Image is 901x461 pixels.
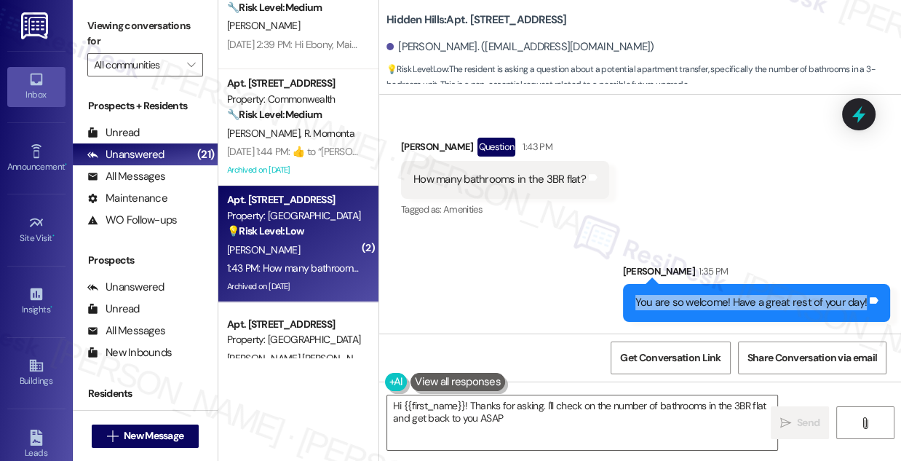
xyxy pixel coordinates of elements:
span: New Message [124,428,183,444]
div: You are so welcome! Have a great rest of your day! [635,295,868,310]
span: Share Conversation via email [747,350,877,366]
div: Question [477,138,516,156]
div: Apt. [STREET_ADDRESS] [227,192,362,208]
span: [PERSON_NAME] [PERSON_NAME] [227,352,379,365]
span: Get Conversation Link [620,350,721,366]
strong: 🔧 Risk Level: Medium [227,1,322,14]
div: Property: [GEOGRAPHIC_DATA] [227,332,362,347]
span: R. Mornonta [304,127,354,140]
div: All Messages [87,323,165,339]
span: [PERSON_NAME] [227,243,300,256]
span: • [52,231,55,241]
span: [PERSON_NAME] [227,127,304,140]
div: New Inbounds [87,345,172,360]
div: Tagged as: [401,199,609,220]
div: Property: Commonwealth [227,92,362,107]
div: Unanswered [87,147,164,162]
textarea: Hi {{first_name}}! Thanks for asking. I'll check on the number of bathrooms in the 3BR flat [387,395,777,450]
i:  [780,417,791,429]
div: Archived on [DATE] [226,277,363,296]
button: Share Conversation via email [738,342,886,374]
span: Amenities [443,203,483,216]
input: All communities [94,53,180,76]
div: Prospects [73,253,218,268]
div: Maintenance [87,191,167,206]
div: 1:43 PM [519,139,552,154]
div: Unread [87,302,140,317]
span: • [50,302,52,312]
i:  [187,59,195,71]
strong: 💡 Risk Level: Low [386,63,448,75]
span: • [65,159,67,170]
div: 1:35 PM [695,264,728,279]
div: (21) [194,143,218,166]
span: Send [797,415,819,430]
div: Archived on [DATE] [226,161,363,179]
strong: 🔧 Risk Level: Medium [227,108,322,121]
span: : The resident is asking a question about a potential apartment transfer, specifically the number... [386,62,901,93]
a: Site Visit • [7,210,66,250]
strong: 💡 Risk Level: Low [227,224,304,237]
div: Apt. [STREET_ADDRESS] [227,317,362,332]
div: [PERSON_NAME] [401,138,609,161]
div: 1:43 PM: How many bathrooms in the 3BR flat? [227,261,421,275]
div: Unread [87,125,140,141]
div: All Messages [87,169,165,184]
div: Apt. [STREET_ADDRESS] [227,76,362,91]
button: New Message [92,425,199,448]
div: How many bathrooms in the 3BR flat? [413,172,586,187]
div: Prospects + Residents [73,98,218,114]
div: [PERSON_NAME] [623,264,891,284]
img: ResiDesk Logo [21,12,51,39]
div: [DATE] 2:39 PM: Hi Ebony, Maintenance is welcome to enter my apartment. I will not be home so the... [227,38,716,51]
a: Inbox [7,67,66,106]
div: Property: [GEOGRAPHIC_DATA] [227,208,362,224]
i:  [860,417,870,429]
div: WO Follow-ups [87,213,177,228]
span: [PERSON_NAME] [227,19,300,32]
i:  [107,430,118,442]
label: Viewing conversations for [87,15,203,53]
div: [PERSON_NAME]. ([EMAIL_ADDRESS][DOMAIN_NAME]) [386,39,654,55]
a: Buildings [7,353,66,393]
button: Get Conversation Link [611,342,730,374]
div: Residents [73,386,218,401]
a: Insights • [7,282,66,321]
button: Send [771,406,829,439]
div: Unanswered [87,280,164,295]
b: Hidden Hills: Apt. [STREET_ADDRESS] [386,12,567,28]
